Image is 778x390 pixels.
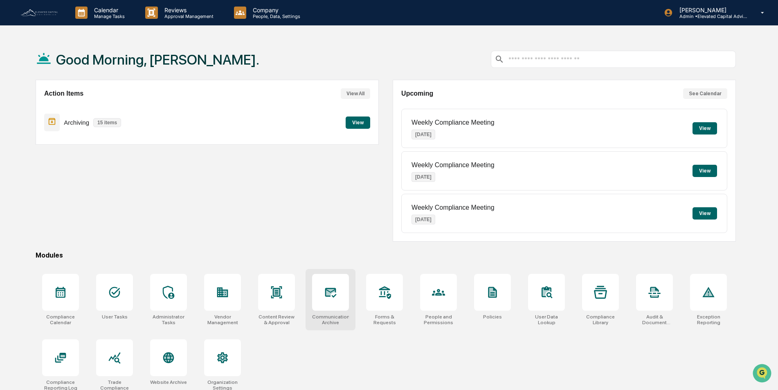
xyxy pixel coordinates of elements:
div: Website Archive [150,379,187,385]
h2: Upcoming [401,90,433,97]
div: Modules [36,251,736,259]
img: 1746055101610-c473b297-6a78-478c-a979-82029cc54cd1 [8,63,23,77]
span: Preclearance [16,103,53,111]
p: Weekly Compliance Meeting [411,204,494,211]
div: User Tasks [102,314,128,320]
h2: Action Items [44,90,83,97]
p: How can we help? [8,17,149,30]
div: Compliance Library [582,314,619,325]
p: Admin • Elevated Capital Advisors [673,13,749,19]
div: Administrator Tasks [150,314,187,325]
div: Start new chat [28,63,134,71]
div: Content Review & Approval [258,314,295,325]
p: Reviews [158,7,218,13]
button: View [346,117,370,129]
p: [PERSON_NAME] [673,7,749,13]
button: Start new chat [139,65,149,75]
a: View [346,118,370,126]
p: Approval Management [158,13,218,19]
div: Audit & Document Logs [636,314,673,325]
button: View [693,165,717,177]
input: Clear [21,37,135,46]
div: Communications Archive [312,314,349,325]
p: [DATE] [411,215,435,224]
span: Attestations [67,103,101,111]
div: 🔎 [8,119,15,126]
p: Manage Tasks [88,13,129,19]
iframe: Open customer support [752,363,774,385]
div: Exception Reporting [690,314,727,325]
a: Powered byPylon [58,138,99,145]
button: View [693,122,717,134]
div: Policies [483,314,502,320]
button: See Calendar [683,88,727,99]
h1: Good Morning, [PERSON_NAME]. [56,52,259,68]
p: Calendar [88,7,129,13]
div: Compliance Calendar [42,314,79,325]
div: 🖐️ [8,104,15,110]
span: Data Lookup [16,119,52,127]
p: 15 items [93,118,121,127]
div: Vendor Management [204,314,241,325]
button: View [693,207,717,220]
p: Weekly Compliance Meeting [411,161,494,169]
img: logo [20,8,59,17]
p: [DATE] [411,130,435,139]
div: 🗄️ [59,104,66,110]
button: View All [341,88,370,99]
div: We're available if you need us! [28,71,103,77]
p: Archiving [64,119,89,126]
a: 🔎Data Lookup [5,115,55,130]
p: Company [246,7,304,13]
div: User Data Lookup [528,314,565,325]
a: 🖐️Preclearance [5,100,56,114]
a: 🗄️Attestations [56,100,105,114]
p: People, Data, Settings [246,13,304,19]
p: [DATE] [411,172,435,182]
div: Forms & Requests [366,314,403,325]
span: Pylon [81,139,99,145]
p: Weekly Compliance Meeting [411,119,494,126]
div: People and Permissions [420,314,457,325]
